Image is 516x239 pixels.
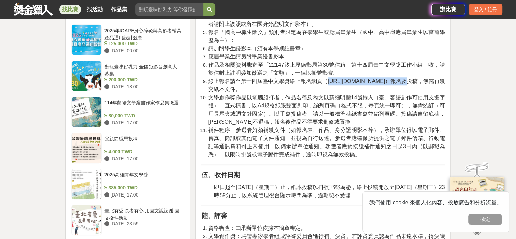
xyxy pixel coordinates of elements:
span: 資格審查：由承辦單位依據本簡章審定。 [208,225,306,231]
a: 2025高雄青年文學獎 385,000 TWD [DATE] 17:00 [71,169,185,199]
div: 4,000 TWD [104,148,182,155]
div: 200,000 TWD [104,76,182,83]
div: 2025高雄青年文學獎 [104,171,182,184]
span: 報名「國高中職生散文」類別者限定為在學學生或應屆畢業生（國中、高中職應屆畢業生以當前學歷為主）： [208,29,445,43]
a: 臺北有愛 長者有心 用圖文說謝謝 圖文徵件活動 [DATE] 23:59 [71,205,185,235]
div: 臺北有愛 長者有心 用圖文說謝謝 圖文徵件活動 [104,207,182,220]
div: [DATE] 18:00 [104,83,182,90]
a: 翻玩臺味好乳力-全國短影音創意大募集 200,000 TWD [DATE] 18:00 [71,61,185,91]
span: 應屆畢業生請另附畢業證書影本 [208,54,284,59]
a: 作品集 [108,5,130,14]
div: [DATE] 17:00 [104,119,182,126]
span: 補件程序：參選者如須補繳文件（如報名表、作品、身分證明影本等），承辦單位得以電子郵件、傳真、簡訊或其他電子文件通知，並視為自行送達。參選者應確保所提供之電子郵件信箱、行動電話等通訊資料可正常使用... [208,127,445,157]
div: [DATE] 17:00 [104,191,182,199]
div: [DATE] 00:00 [104,47,182,54]
a: 找比賽 [59,5,81,14]
div: [DATE] 23:59 [104,220,182,227]
span: 作品及相關資料郵寄至「22147汐止厚德郵局第30號信箱－第十四屆臺中文學獎工作小組」收，請於信封上註明參加徵選之「文類」，一律以掛號郵寄。 [208,62,445,76]
input: 翻玩臺味好乳力 等你發揮創意！ [135,3,203,16]
a: 父親節感恩投稿 4,000 TWD [DATE] 17:00 [71,133,185,163]
a: 找活動 [84,5,106,14]
strong: 陸、評審 [201,212,227,219]
div: 385,000 TWD [104,184,182,191]
div: 125,000 TWD [104,40,182,47]
span: 請加附學生證影本（須有本學期註冊章） [208,46,306,51]
div: 父親節感恩投稿 [104,135,182,148]
span: 文學創作獎作品以電腦繕打者，作品名稱及內文以新細明體14號輸入（臺、客語創作可使用支援字體），直式橫書，以A4規格紙張雙面列印，編列頁碼（格式不限，每頁統一即可），無需裝訂（可用長尾夾或迴文針固... [208,95,445,125]
a: 2025年ICARE身心障礙與高齡者輔具產品通用設計競賽 125,000 TWD [DATE] 00:00 [71,24,185,55]
span: 即日起至[DATE]（星期三）止，紙本投稿以掛號郵戳為憑，線上投稿開放至[DATE]（星期三）23時59分止，以系統管理後台顯示時間為準，逾期恕不受理。 [214,184,445,198]
div: 80,000 TWD [104,112,182,119]
button: 確定 [468,214,502,225]
div: [DATE] 17:00 [104,155,182,163]
span: 線上報名請至第十四屆臺中文學獎線上報名網頁（[URL][DOMAIN_NAME]）報名及投稿，無需再繳交紙本文件。 [208,78,445,92]
span: 我們使用 cookie 來個人化內容、投放廣告和分析流量。 [369,200,502,205]
img: 968ab78a-c8e5-4181-8f9d-94c24feca916.png [450,177,504,222]
div: 2025年ICARE身心障礙與高齡者輔具產品通用設計競賽 [104,27,182,40]
a: 辦比賽 [431,4,465,15]
strong: 伍、收件日期 [201,171,240,178]
a: 114年蘭陽文學叢書作家作品集徵選 80,000 TWD [DATE] 17:00 [71,97,185,127]
div: 114年蘭陽文學叢書作家作品集徵選 [104,99,182,112]
div: 登入 / 註冊 [469,4,502,15]
div: 翻玩臺味好乳力-全國短影音創意大募集 [104,63,182,76]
